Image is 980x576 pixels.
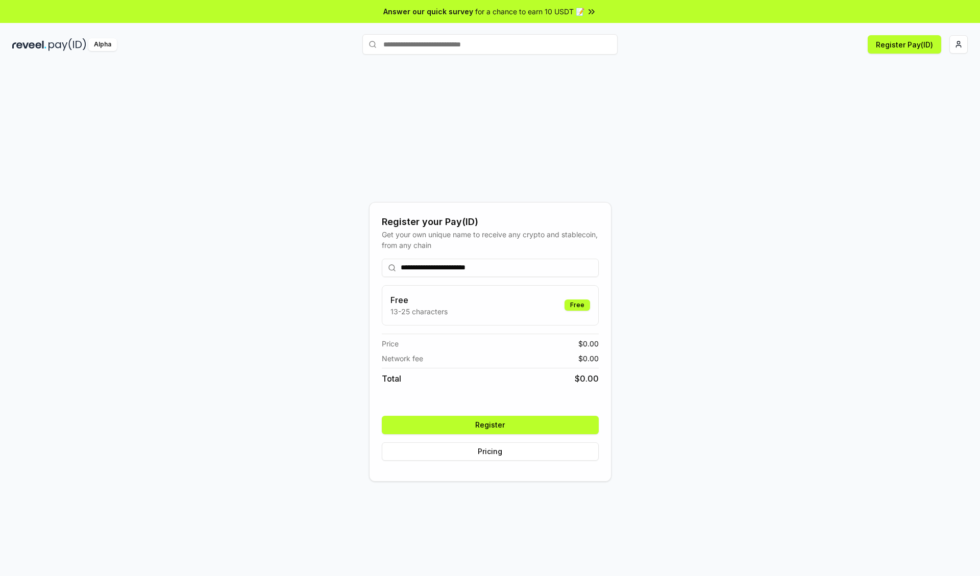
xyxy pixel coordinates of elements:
[383,6,473,17] span: Answer our quick survey
[382,338,399,349] span: Price
[12,38,46,51] img: reveel_dark
[382,416,599,434] button: Register
[565,299,590,311] div: Free
[382,229,599,251] div: Get your own unique name to receive any crypto and stablecoin, from any chain
[382,442,599,461] button: Pricing
[868,35,941,54] button: Register Pay(ID)
[475,6,584,17] span: for a chance to earn 10 USDT 📝
[382,372,401,385] span: Total
[575,372,599,385] span: $ 0.00
[578,353,599,364] span: $ 0.00
[390,294,448,306] h3: Free
[382,215,599,229] div: Register your Pay(ID)
[88,38,117,51] div: Alpha
[382,353,423,364] span: Network fee
[390,306,448,317] p: 13-25 characters
[48,38,86,51] img: pay_id
[578,338,599,349] span: $ 0.00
